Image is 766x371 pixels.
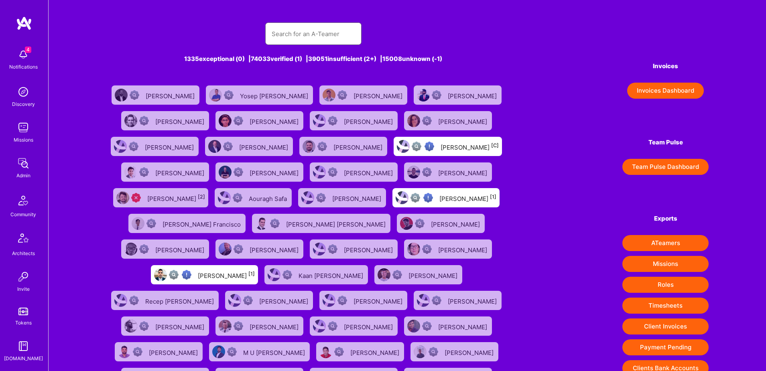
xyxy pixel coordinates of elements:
[394,211,488,236] a: User AvatarNot Scrubbed[PERSON_NAME]
[407,114,420,127] img: User Avatar
[371,262,465,288] a: User AvatarNot Scrubbed[PERSON_NAME]
[15,269,31,285] img: Invite
[250,321,300,331] div: [PERSON_NAME]
[299,270,365,280] div: Kaan [PERSON_NAME]
[328,244,337,254] img: Not Scrubbed
[429,347,438,357] img: Not Scrubbed
[145,295,215,306] div: Recep [PERSON_NAME]
[250,167,300,177] div: [PERSON_NAME]
[14,191,33,210] img: Community
[622,83,709,99] a: Invoices Dashboard
[408,270,459,280] div: [PERSON_NAME]
[423,193,433,203] img: High Potential User
[169,270,179,280] img: Not fully vetted
[337,90,347,100] img: Not Scrubbed
[401,108,495,134] a: User AvatarNot Scrubbed[PERSON_NAME]
[224,90,234,100] img: Not Scrubbed
[397,140,410,153] img: User Avatar
[417,89,430,101] img: User Avatar
[344,244,394,254] div: [PERSON_NAME]
[407,166,420,178] img: User Avatar
[392,270,402,280] img: Not Scrubbed
[622,318,709,335] button: Client Invoices
[316,82,410,108] a: User AvatarNot Scrubbed[PERSON_NAME]
[410,193,420,203] img: Not fully vetted
[219,166,232,178] img: User Avatar
[219,243,232,255] img: User Avatar
[9,63,38,71] div: Notifications
[622,139,709,146] h4: Team Pulse
[198,270,255,280] div: [PERSON_NAME]
[212,236,307,262] a: User AvatarNot Scrubbed[PERSON_NAME]
[432,296,441,305] img: Not Scrubbed
[282,270,292,280] img: Not Scrubbed
[14,136,33,144] div: Missions
[422,167,432,177] img: Not Scrubbed
[198,194,205,200] sup: [2]
[243,296,253,305] img: Not Scrubbed
[622,298,709,314] button: Timesheets
[250,116,300,126] div: [PERSON_NAME]
[222,288,316,313] a: User AvatarNot Scrubbed[PERSON_NAME]
[255,217,268,230] img: User Avatar
[114,294,127,307] img: User Avatar
[10,210,36,219] div: Community
[129,296,139,305] img: Not Scrubbed
[316,193,326,203] img: Not Scrubbed
[234,321,243,331] img: Not Scrubbed
[422,116,432,126] img: Not Scrubbed
[303,140,315,153] img: User Avatar
[307,159,401,185] a: User AvatarNot Scrubbed[PERSON_NAME]
[622,277,709,293] button: Roles
[622,339,709,355] button: Payment Pending
[16,16,32,30] img: logo
[234,116,243,126] img: Not Scrubbed
[118,236,212,262] a: User AvatarNot Scrubbed[PERSON_NAME]
[146,219,156,228] img: Not Scrubbed
[155,116,206,126] div: [PERSON_NAME]
[208,140,221,153] img: User Avatar
[448,295,498,306] div: [PERSON_NAME]
[344,116,394,126] div: [PERSON_NAME]
[412,142,421,151] img: Not fully vetted
[313,339,407,365] a: User AvatarNot Scrubbed[PERSON_NAME]
[147,193,205,203] div: [PERSON_NAME]
[286,218,387,229] div: [PERSON_NAME] [PERSON_NAME]
[354,295,404,306] div: [PERSON_NAME]
[344,321,394,331] div: [PERSON_NAME]
[622,256,709,272] button: Missions
[206,339,313,365] a: User AvatarNot ScrubbedM U [PERSON_NAME]
[422,244,432,254] img: Not Scrubbed
[228,294,241,307] img: User Avatar
[212,159,307,185] a: User AvatarNot Scrubbed[PERSON_NAME]
[112,339,206,365] a: User AvatarNot Scrubbed[PERSON_NAME]
[407,243,420,255] img: User Avatar
[249,193,289,203] div: Aouragh Safa
[227,347,237,357] img: Not Scrubbed
[131,193,141,203] img: Unqualified
[417,294,430,307] img: User Avatar
[124,243,137,255] img: User Avatar
[441,141,499,152] div: [PERSON_NAME]
[148,262,261,288] a: User AvatarNot fully vettedHigh Potential User[PERSON_NAME][1]
[301,191,314,204] img: User Avatar
[212,313,307,339] a: User AvatarNot Scrubbed[PERSON_NAME]
[209,89,222,101] img: User Avatar
[323,89,335,101] img: User Avatar
[139,116,149,126] img: Not Scrubbed
[163,218,242,229] div: [PERSON_NAME] Francisco
[328,321,337,331] img: Not Scrubbed
[108,134,202,159] a: User AvatarNot Scrubbed[PERSON_NAME]
[438,244,489,254] div: [PERSON_NAME]
[110,185,211,211] a: User AvatarUnqualified[PERSON_NAME][2]
[132,217,144,230] img: User Avatar
[407,320,420,332] img: User Avatar
[154,268,167,281] img: User Avatar
[319,345,332,358] img: User Avatar
[334,347,344,357] img: Not Scrubbed
[223,142,233,151] img: Not Scrubbed
[146,90,196,100] div: [PERSON_NAME]
[438,167,489,177] div: [PERSON_NAME]
[313,320,326,332] img: User Avatar
[622,159,709,175] a: Team Pulse Dashboard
